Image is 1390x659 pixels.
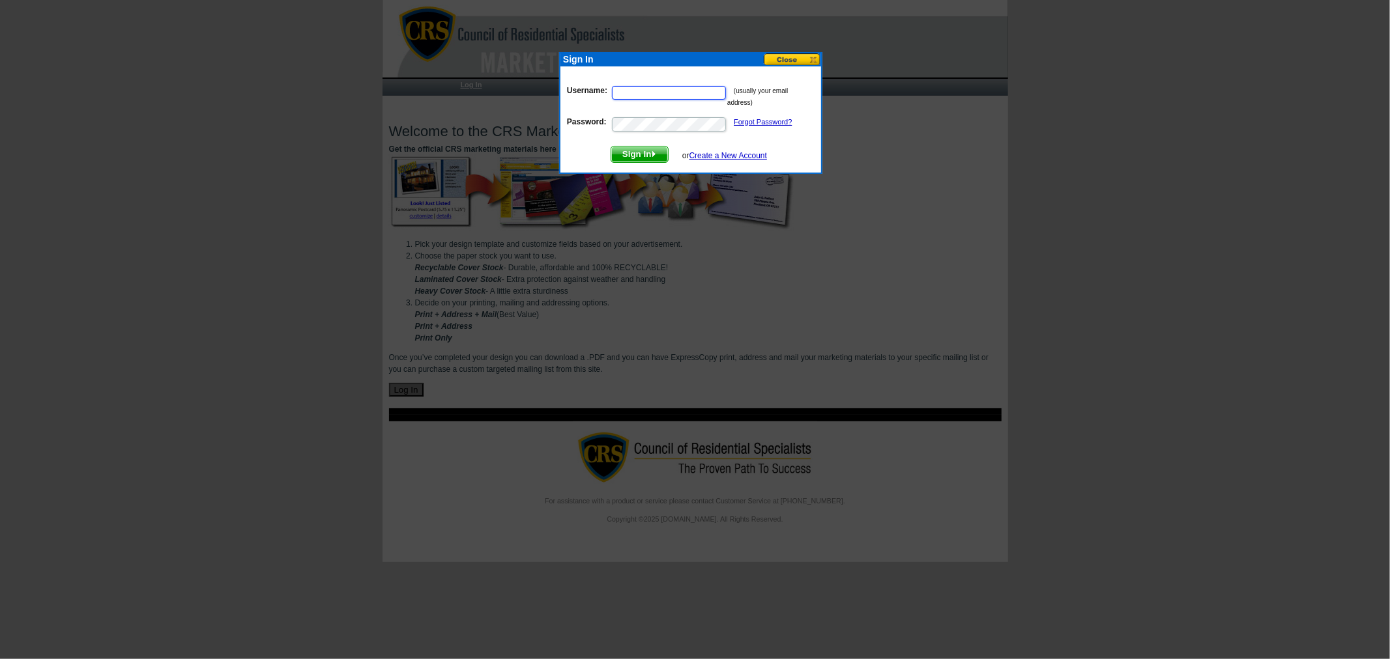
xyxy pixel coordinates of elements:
[734,118,792,126] a: Forgot Password?
[651,151,657,157] img: button-next-arrow-white.png
[689,151,767,160] a: Create a New Account
[727,87,788,106] small: (usually your email address)
[563,53,759,65] div: Sign In
[611,146,669,163] button: Sign In
[567,85,611,96] label: Username:
[567,116,611,128] label: Password:
[611,147,668,162] span: Sign In
[682,150,767,161] div: or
